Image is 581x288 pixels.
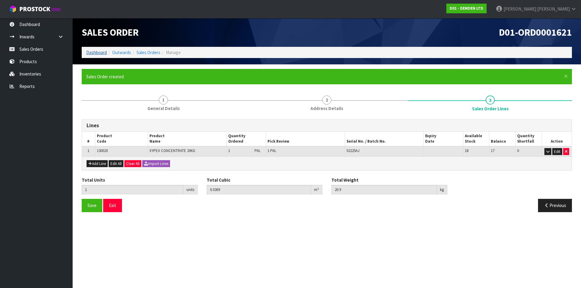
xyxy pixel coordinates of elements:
[97,148,108,153] span: 130020
[491,148,494,153] span: 17
[82,132,95,146] th: #
[564,72,568,80] span: ×
[82,185,183,194] input: Total Units
[109,160,123,167] button: Edit All
[86,74,124,79] span: Sales Order created
[112,50,131,55] a: Outwards
[82,115,572,217] span: Sales Order Lines
[95,132,148,146] th: Product Code
[207,177,230,183] label: Total Cubic
[159,95,168,105] span: 1
[537,6,570,12] span: [PERSON_NAME]
[147,105,180,112] span: General Details
[424,132,463,146] th: Expiry Date
[9,5,17,13] img: cube-alt.png
[346,148,359,153] span: 02225AJ
[227,132,266,146] th: Quantity Ordered
[472,105,509,112] span: Sales Order Lines
[517,148,519,153] span: 0
[489,132,516,146] th: Balance
[331,177,359,183] label: Total Weight
[552,148,562,155] button: Edit
[254,148,261,153] span: PAL
[51,7,61,12] small: WMS
[228,148,230,153] span: 1
[310,105,343,112] span: Address Details
[166,50,181,55] span: Manage
[463,132,489,146] th: Available Stock
[87,123,567,128] h3: Lines
[87,160,108,167] button: Add Line
[87,148,89,153] span: 1
[82,177,105,183] label: Total Units
[124,160,141,167] button: Clear All
[437,185,447,195] div: kg
[149,148,195,153] span: XYPEX CONCENTRATE 20KG
[516,132,542,146] th: Quantity Shortfall
[136,50,160,55] a: Sales Orders
[311,185,322,195] div: m³
[331,185,437,194] input: Total Weight
[87,202,97,208] span: Save
[322,95,331,105] span: 2
[207,185,311,194] input: Total Cubic
[19,5,50,13] span: ProStock
[538,199,572,212] button: Previous
[499,26,572,38] span: D01-ORD0001621
[268,148,276,153] span: 1 PAL
[486,95,495,105] span: 3
[450,6,483,11] strong: D01 - DEMDEN LTD
[82,199,102,212] button: Save
[542,132,572,146] th: Action
[86,50,107,55] a: Dashboard
[345,132,424,146] th: Serial No. / Batch No.
[148,132,227,146] th: Product Name
[183,185,198,195] div: units
[142,160,170,167] button: Import Lines
[465,148,468,153] span: 18
[266,132,345,146] th: Pick Review
[504,6,536,12] span: [PERSON_NAME]
[82,26,139,38] span: Sales Order
[103,199,122,212] button: Exit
